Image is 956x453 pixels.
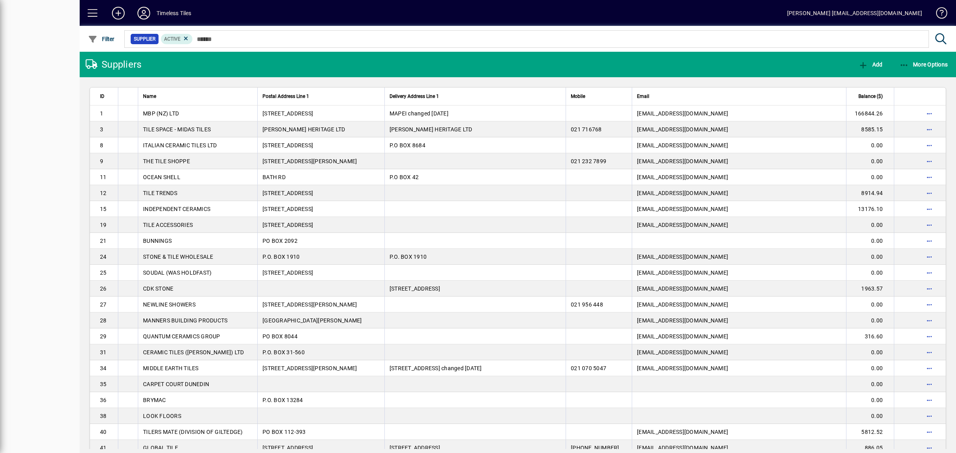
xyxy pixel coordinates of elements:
[143,397,166,403] span: BRYMAC
[858,61,882,68] span: Add
[100,158,103,164] span: 9
[143,285,173,292] span: CDK STONE
[143,110,179,117] span: MBP (NZ) LTD
[263,222,313,228] span: [STREET_ADDRESS]
[263,301,357,308] span: [STREET_ADDRESS][PERSON_NAME]
[100,174,107,180] span: 11
[263,349,305,355] span: P.O. BOX 31-560
[846,281,894,297] td: 1963.57
[846,376,894,392] td: 0.00
[571,158,606,164] span: 021 232 7899
[923,410,936,422] button: More options
[100,445,107,451] span: 41
[100,92,104,101] span: ID
[846,360,894,376] td: 0.00
[143,429,243,435] span: TILERS MATE (DIVISION OF GILTEDGE)
[100,110,103,117] span: 1
[923,282,936,295] button: More options
[390,126,472,133] span: [PERSON_NAME] HERITAGE LTD
[571,126,602,133] span: 021 716768
[263,206,313,212] span: [STREET_ADDRESS]
[263,92,309,101] span: Postal Address Line 1
[263,269,313,276] span: [STREET_ADDRESS]
[637,333,728,340] span: [EMAIL_ADDRESS][DOMAIN_NAME]
[131,6,157,20] button: Profile
[637,445,728,451] span: [EMAIL_ADDRESS][DOMAIN_NAME]
[143,238,172,244] span: BUNNINGS
[143,301,196,308] span: NEWLINE SHOWERS
[100,365,107,371] span: 34
[390,285,440,292] span: [STREET_ADDRESS]
[571,92,627,101] div: Mobile
[637,174,728,180] span: [EMAIL_ADDRESS][DOMAIN_NAME]
[923,394,936,406] button: More options
[143,126,211,133] span: TILE SPACE - MIDAS TILES
[637,349,728,355] span: [EMAIL_ADDRESS][DOMAIN_NAME]
[923,171,936,184] button: More options
[390,110,449,117] span: MAPEI changed [DATE]
[846,121,894,137] td: 8585.15
[923,298,936,311] button: More options
[846,312,894,328] td: 0.00
[846,169,894,185] td: 0.00
[846,328,894,344] td: 316.60
[100,397,107,403] span: 36
[100,142,103,148] span: 8
[637,158,728,164] span: [EMAIL_ADDRESS][DOMAIN_NAME]
[143,92,156,101] span: Name
[846,201,894,217] td: 13176.10
[106,6,131,20] button: Add
[851,92,890,101] div: Balance ($)
[143,333,220,340] span: QUANTUM CERAMICS GROUP
[637,301,728,308] span: [EMAIL_ADDRESS][DOMAIN_NAME]
[100,126,103,133] span: 3
[157,7,191,20] div: Timeless Tiles
[899,61,948,68] span: More Options
[923,426,936,438] button: More options
[100,381,107,387] span: 35
[390,142,425,148] span: P.O BOX 8684
[143,413,181,419] span: LOOK FLOORS
[88,36,115,42] span: Filter
[390,174,419,180] span: P.O BOX 42
[571,445,619,451] span: [PHONE_NUMBER]
[263,142,313,148] span: [STREET_ADDRESS]
[923,266,936,279] button: More options
[846,297,894,312] td: 0.00
[637,222,728,228] span: [EMAIL_ADDRESS][DOMAIN_NAME]
[923,346,936,359] button: More options
[637,206,728,212] span: [EMAIL_ADDRESS][DOMAIN_NAME]
[923,187,936,199] button: More options
[637,92,841,101] div: Email
[846,392,894,408] td: 0.00
[637,365,728,371] span: [EMAIL_ADDRESS][DOMAIN_NAME]
[263,333,298,340] span: PO BOX 8044
[143,206,210,212] span: INDEPENDENT CERAMICS
[263,397,303,403] span: P.O. BOX 13284
[846,265,894,281] td: 0.00
[846,408,894,424] td: 0.00
[263,445,313,451] span: [STREET_ADDRESS]
[143,158,190,164] span: THE TILE SHOPPE
[100,301,107,308] span: 27
[100,238,107,244] span: 21
[637,429,728,435] span: [EMAIL_ADDRESS][DOMAIN_NAME]
[846,233,894,249] td: 0.00
[100,333,107,340] span: 29
[637,142,728,148] span: [EMAIL_ADDRESS][DOMAIN_NAME]
[787,7,922,20] div: [PERSON_NAME] [EMAIL_ADDRESS][DOMAIN_NAME]
[846,185,894,201] td: 8914.94
[390,365,482,371] span: [STREET_ADDRESS] changed [DATE]
[923,250,936,263] button: More options
[263,429,306,435] span: PO BOX 112-393
[846,137,894,153] td: 0.00
[923,219,936,231] button: More options
[856,57,884,72] button: Add
[143,349,244,355] span: CERAMIC TILES ([PERSON_NAME]) LTD
[100,413,107,419] span: 38
[143,142,217,148] span: ITALIAN CERAMIC TILES LTD
[637,92,649,101] span: Email
[390,254,427,260] span: P.O. BOX 1910
[100,92,113,101] div: ID
[100,317,107,324] span: 28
